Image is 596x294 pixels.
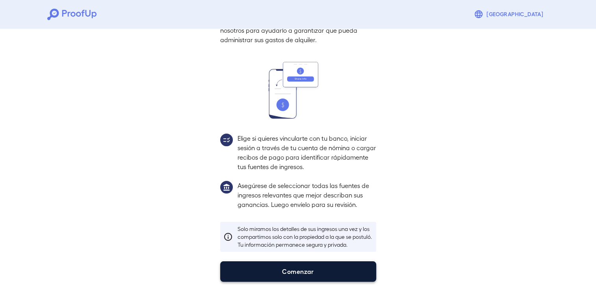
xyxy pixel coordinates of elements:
img: transfer_money.svg [269,62,328,119]
p: Asegúrese de seleccionar todas las fuentes de ingresos relevantes que mejor describan sus gananci... [238,181,376,209]
font: Comenzar [282,267,314,276]
p: Solo miramos los detalles de sus ingresos una vez y los compartimos solo con la propiedad a la qu... [238,225,373,249]
img: group1.svg [220,181,233,194]
button: [GEOGRAPHIC_DATA] [471,6,549,22]
font: [GEOGRAPHIC_DATA] [486,10,543,18]
button: Comenzar [220,261,376,282]
p: En este paso, compartirá sus fuentes de ingresos con nosotros para ayudarlo a garantizar que pued... [220,16,376,45]
img: group2.svg [220,134,233,146]
p: Elige si quieres vincularte con tu banco, iniciar sesión a través de tu cuenta de nómina o cargar... [238,134,376,171]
